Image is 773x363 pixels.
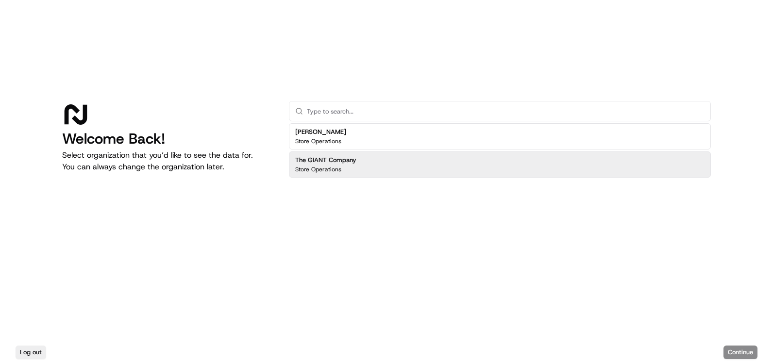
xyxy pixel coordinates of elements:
[295,156,356,165] h2: The GIANT Company
[62,130,273,148] h1: Welcome Back!
[16,346,46,359] button: Log out
[62,149,273,173] p: Select organization that you’d like to see the data for. You can always change the organization l...
[295,165,341,173] p: Store Operations
[295,128,346,136] h2: [PERSON_NAME]
[307,101,705,121] input: Type to search...
[295,137,341,145] p: Store Operations
[289,121,711,180] div: Suggestions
